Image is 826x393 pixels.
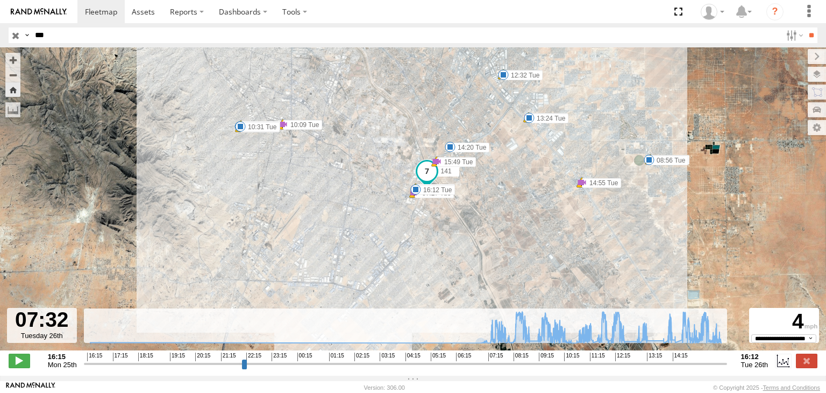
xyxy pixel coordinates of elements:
span: 22:15 [246,353,261,361]
span: 17:15 [113,353,128,361]
span: 08:15 [514,353,529,361]
label: 14:55 Tue [582,178,621,188]
span: 13:15 [647,353,662,361]
div: 4 [751,310,817,334]
label: 15:49 Tue [437,157,476,167]
label: Search Filter Options [782,27,805,43]
button: Zoom in [5,53,20,67]
span: 14:15 [673,353,688,361]
a: Terms and Conditions [763,384,820,391]
span: 07:15 [488,353,503,361]
span: 18:15 [138,353,153,361]
span: 01:15 [329,353,344,361]
label: 13:24 Tue [529,114,568,123]
div: Irving Rodriguez [697,4,728,20]
span: 21:15 [221,353,236,361]
img: rand-logo.svg [11,8,67,16]
label: Map Settings [808,120,826,135]
span: 06:15 [456,353,471,361]
label: 07:17 Tue [416,184,455,194]
label: Measure [5,102,20,117]
div: © Copyright 2025 - [713,384,820,391]
span: 04:15 [405,353,421,361]
span: Tue 26th Aug 2025 [741,361,768,369]
label: Play/Stop [9,354,30,368]
span: 12:15 [615,353,630,361]
span: 09:15 [539,353,554,361]
strong: 16:15 [48,353,77,361]
label: 08:56 Tue [649,156,688,165]
span: 20:15 [195,353,210,361]
i: ? [766,3,784,20]
span: 16:15 [87,353,102,361]
a: Visit our Website [6,382,55,393]
span: 11:15 [590,353,605,361]
button: Zoom out [5,67,20,82]
span: 02:15 [354,353,369,361]
label: Close [796,354,817,368]
span: 03:15 [380,353,395,361]
label: 10:48 Tue [241,121,280,131]
label: 10:31 Tue [240,122,280,132]
strong: 16:12 [741,353,768,361]
label: 10:09 Tue [283,120,322,130]
span: 05:15 [431,353,446,361]
button: Zoom Home [5,82,20,97]
label: 16:12 Tue [416,185,455,195]
span: 19:15 [170,353,185,361]
label: Search Query [23,27,31,43]
label: 12:32 Tue [503,71,543,80]
span: 141 [441,167,452,175]
label: 14:20 Tue [450,143,489,152]
span: 10:15 [564,353,579,361]
span: 23:15 [272,353,287,361]
span: Mon 25th Aug 2025 [48,361,77,369]
span: 00:15 [297,353,312,361]
div: Version: 306.00 [364,384,405,391]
